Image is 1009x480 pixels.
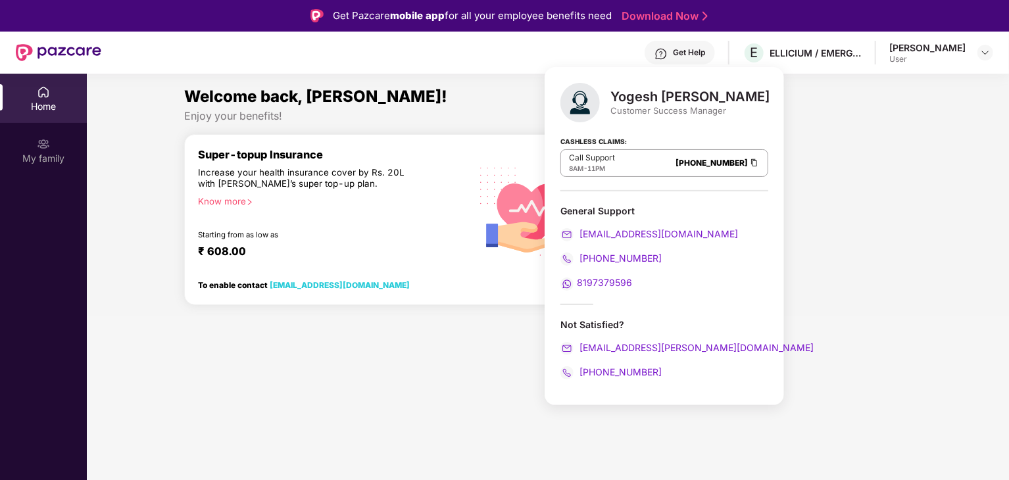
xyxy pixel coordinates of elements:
img: svg+xml;base64,PHN2ZyB4bWxucz0iaHR0cDovL3d3dy53My5vcmcvMjAwMC9zdmciIHdpZHRoPSIyMCIgaGVpZ2h0PSIyMC... [560,342,574,355]
span: [PHONE_NUMBER] [577,366,662,377]
a: 8197379596 [560,277,632,288]
div: ELLICIUM / EMERGYS SOLUTIONS PRIVATE LIMITED [770,47,862,59]
span: 8AM [569,164,583,172]
img: svg+xml;base64,PHN2ZyB4bWxucz0iaHR0cDovL3d3dy53My5vcmcvMjAwMC9zdmciIHdpZHRoPSIyMCIgaGVpZ2h0PSIyMC... [560,277,574,291]
img: svg+xml;base64,PHN2ZyB4bWxucz0iaHR0cDovL3d3dy53My5vcmcvMjAwMC9zdmciIHdpZHRoPSIyMCIgaGVpZ2h0PSIyMC... [560,366,574,379]
div: Not Satisfied? [560,318,768,331]
p: Call Support [569,153,615,163]
a: [PHONE_NUMBER] [560,252,662,264]
div: [PERSON_NAME] [889,41,966,54]
img: svg+xml;base64,PHN2ZyB4bWxucz0iaHR0cDovL3d3dy53My5vcmcvMjAwMC9zdmciIHhtbG5zOnhsaW5rPSJodHRwOi8vd3... [470,151,587,270]
a: [EMAIL_ADDRESS][DOMAIN_NAME] [560,228,738,239]
span: [EMAIL_ADDRESS][DOMAIN_NAME] [577,228,738,239]
div: Enjoy your benefits! [184,109,912,123]
a: [EMAIL_ADDRESS][PERSON_NAME][DOMAIN_NAME] [560,342,814,353]
div: - [569,163,615,174]
div: Get Pazcare for all your employee benefits need [333,8,612,24]
div: General Support [560,204,768,291]
img: svg+xml;base64,PHN2ZyBpZD0iSG9tZSIgeG1sbnM9Imh0dHA6Ly93d3cudzMub3JnLzIwMDAvc3ZnIiB3aWR0aD0iMjAiIG... [37,85,50,99]
img: svg+xml;base64,PHN2ZyB4bWxucz0iaHR0cDovL3d3dy53My5vcmcvMjAwMC9zdmciIHhtbG5zOnhsaW5rPSJodHRwOi8vd3... [560,83,600,122]
div: Know more [198,196,462,205]
img: Logo [310,9,324,22]
strong: mobile app [390,9,445,22]
div: Super-topup Insurance [198,148,470,161]
img: svg+xml;base64,PHN2ZyB3aWR0aD0iMjAiIGhlaWdodD0iMjAiIHZpZXdCb3g9IjAgMCAyMCAyMCIgZmlsbD0ibm9uZSIgeG... [37,137,50,151]
div: To enable contact [198,280,410,289]
a: [EMAIL_ADDRESS][DOMAIN_NAME] [270,280,410,290]
span: Welcome back, [PERSON_NAME]! [184,87,447,106]
img: Clipboard Icon [749,157,760,168]
img: New Pazcare Logo [16,44,101,61]
span: 11PM [587,164,605,172]
span: right [246,199,253,206]
span: 8197379596 [577,277,632,288]
div: Yogesh [PERSON_NAME] [610,89,770,105]
img: svg+xml;base64,PHN2ZyB4bWxucz0iaHR0cDovL3d3dy53My5vcmcvMjAwMC9zdmciIHdpZHRoPSIyMCIgaGVpZ2h0PSIyMC... [560,252,574,266]
span: [EMAIL_ADDRESS][PERSON_NAME][DOMAIN_NAME] [577,342,814,353]
img: svg+xml;base64,PHN2ZyBpZD0iSGVscC0zMngzMiIgeG1sbnM9Imh0dHA6Ly93d3cudzMub3JnLzIwMDAvc3ZnIiB3aWR0aD... [654,47,668,60]
div: General Support [560,204,768,217]
a: Download Now [622,9,704,23]
div: ₹ 608.00 [198,245,457,260]
img: svg+xml;base64,PHN2ZyB4bWxucz0iaHR0cDovL3d3dy53My5vcmcvMjAwMC9zdmciIHdpZHRoPSIyMCIgaGVpZ2h0PSIyMC... [560,228,574,241]
span: E [751,45,758,60]
span: [PHONE_NUMBER] [577,252,662,264]
div: Get Help [673,47,705,58]
div: User [889,54,966,64]
a: [PHONE_NUMBER] [560,366,662,377]
img: Stroke [702,9,708,23]
div: Starting from as low as [198,230,414,239]
img: svg+xml;base64,PHN2ZyBpZD0iRHJvcGRvd24tMzJ4MzIiIHhtbG5zPSJodHRwOi8vd3d3LnczLm9yZy8yMDAwL3N2ZyIgd2... [980,47,991,58]
div: Not Satisfied? [560,318,768,379]
strong: Cashless Claims: [560,133,627,148]
a: [PHONE_NUMBER] [676,158,748,168]
div: Customer Success Manager [610,105,770,116]
div: Increase your health insurance cover by Rs. 20L with [PERSON_NAME]’s super top-up plan. [198,167,414,191]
